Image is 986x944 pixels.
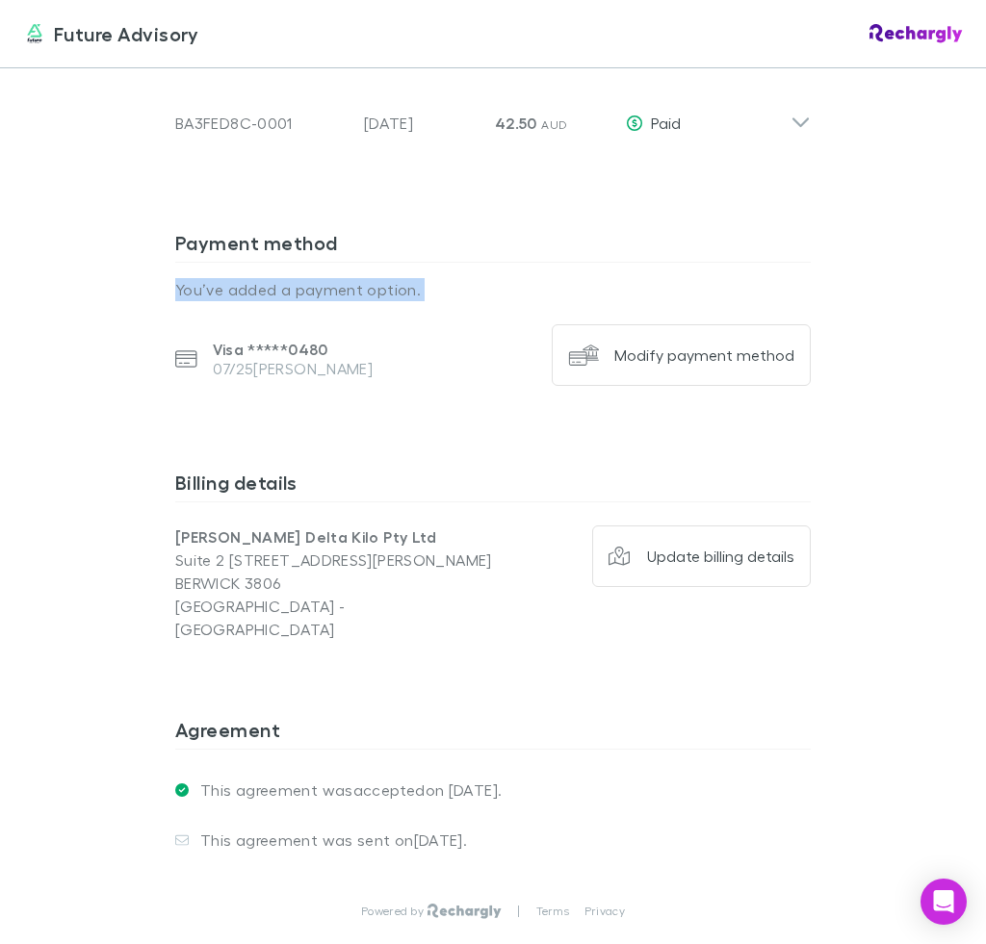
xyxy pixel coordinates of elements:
[175,718,811,749] h3: Agreement
[428,904,502,919] img: Rechargly Logo
[175,112,349,135] div: BA3FED8C-0001
[189,830,467,850] p: This agreement was sent on [DATE] .
[921,879,967,925] div: Open Intercom Messenger
[364,112,480,135] p: [DATE]
[536,904,569,919] a: Terms
[175,549,493,572] p: Suite 2 [STREET_ADDRESS][PERSON_NAME]
[175,572,493,595] p: BERWICK 3806
[175,525,493,549] p: [PERSON_NAME] Delta Kilo Pty Ltd
[568,340,599,370] img: Modify payment method's Logo
[869,24,963,43] img: Rechargly Logo
[54,19,199,48] span: Future Advisory
[175,231,811,262] h3: Payment method
[213,359,374,378] p: 07/25 [PERSON_NAME]
[23,22,46,45] img: Future Advisory's Logo
[614,345,794,365] div: Modify payment method
[651,114,681,132] span: Paid
[584,904,625,919] a: Privacy
[517,904,520,919] p: |
[189,780,502,800] p: This agreement was accepted on [DATE] .
[495,114,537,133] span: 42.50
[552,324,811,386] button: Modify payment method
[175,471,811,501] h3: Billing details
[361,904,428,919] p: Powered by
[647,547,794,566] div: Update billing details
[175,595,493,641] p: [GEOGRAPHIC_DATA] - [GEOGRAPHIC_DATA]
[592,525,812,587] button: Update billing details
[160,77,826,154] div: BA3FED8C-0001[DATE]42.50 AUDPaid
[175,278,811,301] p: You’ve added a payment option.
[541,117,567,132] span: AUD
